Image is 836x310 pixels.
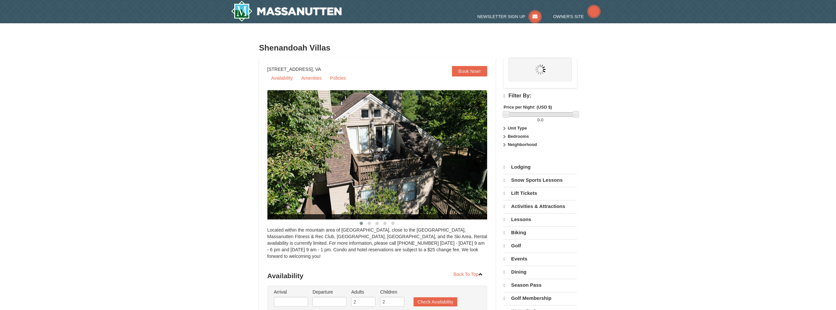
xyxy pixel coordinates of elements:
[541,117,543,122] span: 0
[504,174,577,186] a: Snow Sports Lessons
[553,14,600,19] a: Owner's Site
[553,14,584,19] span: Owner's Site
[452,66,487,76] a: Book Now!
[380,289,404,295] label: Children
[312,289,347,295] label: Departure
[267,73,297,83] a: Availability
[508,134,529,139] strong: Bedrooms
[504,239,577,252] a: Golf
[508,126,527,131] strong: Unit Type
[267,90,504,219] img: 19219019-2-e70bf45f.jpg
[477,14,542,19] a: Newsletter Sign Up
[231,1,342,22] img: Massanutten Resort Logo
[504,117,577,123] label: -
[351,289,375,295] label: Adults
[449,269,487,279] a: Back To Top
[535,64,546,75] img: wait.gif
[297,73,325,83] a: Amenities
[267,227,487,266] div: Located within the mountain area of [GEOGRAPHIC_DATA], close to the [GEOGRAPHIC_DATA], Massanutte...
[504,161,577,173] a: Lodging
[259,41,577,54] h3: Shenandoah Villas
[326,73,350,83] a: Policies
[231,1,342,22] a: Massanutten Resort
[537,117,539,122] span: 0
[504,253,577,265] a: Events
[504,226,577,239] a: Biking
[504,213,577,226] a: Lessons
[504,93,577,99] h4: Filter By:
[504,187,577,199] a: Lift Tickets
[504,105,552,110] strong: Price per Night: (USD $)
[477,14,525,19] span: Newsletter Sign Up
[504,279,577,291] a: Season Pass
[414,297,457,306] button: Check Availability
[508,142,537,147] strong: Neighborhood
[504,292,577,304] a: Golf Membership
[267,269,487,282] h3: Availability
[504,266,577,278] a: Dining
[274,289,308,295] label: Arrival
[504,200,577,213] a: Activities & Attractions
